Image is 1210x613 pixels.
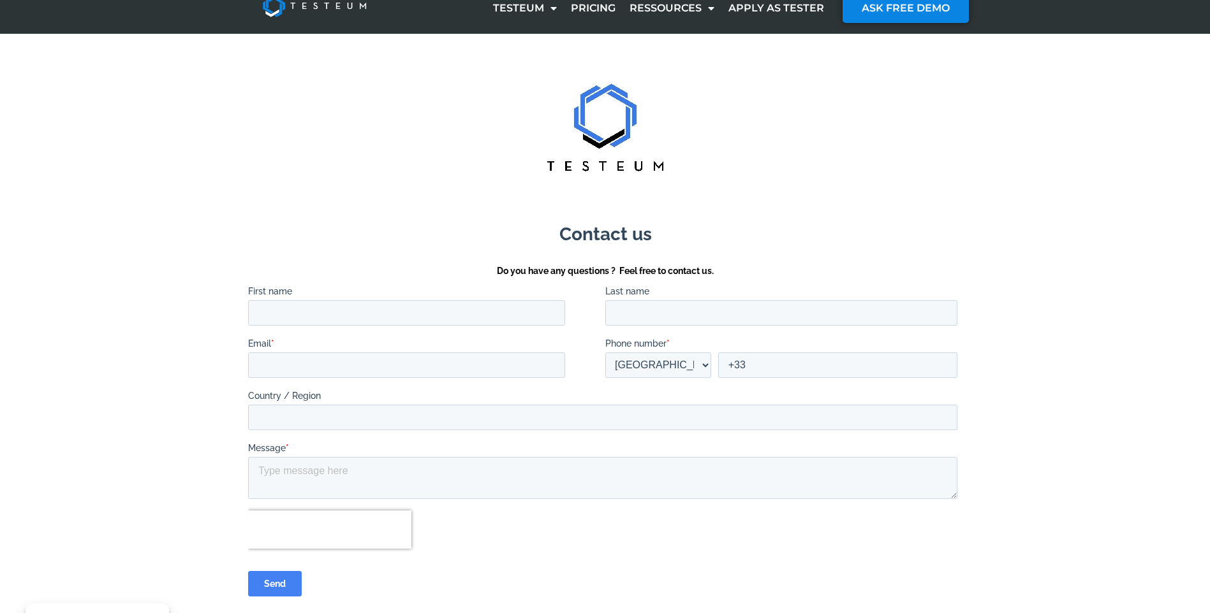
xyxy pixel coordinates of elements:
[862,3,950,13] span: ASK FREE DEMO
[357,246,401,256] span: Last name
[249,226,466,236] span: Do you have any questions ? Feel free to contact us.
[357,298,418,308] span: Phone number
